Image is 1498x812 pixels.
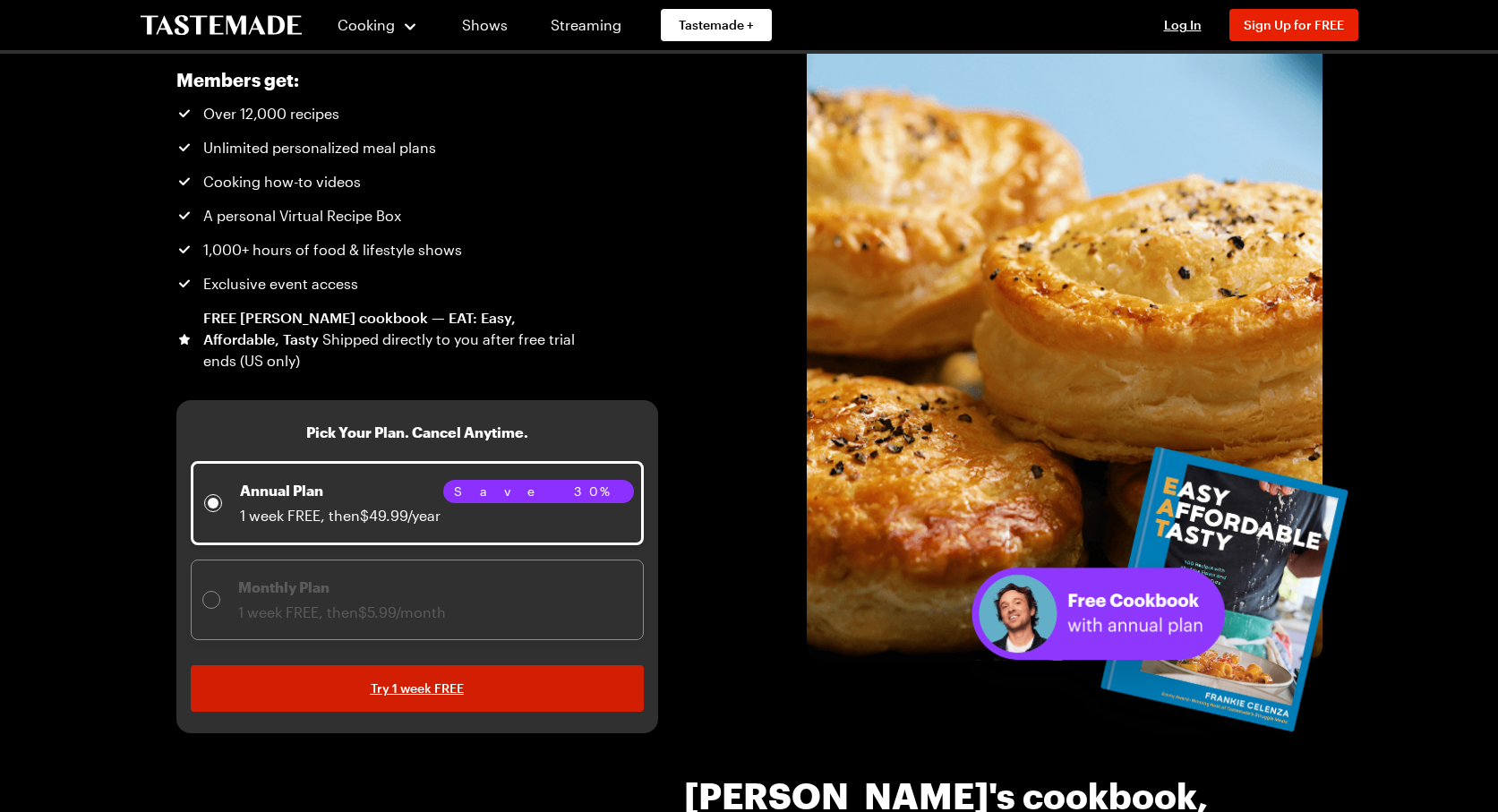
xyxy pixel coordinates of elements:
span: Exclusive event access [203,273,358,295]
span: Over 12,000 recipes [203,103,339,124]
p: Monthly Plan [238,577,446,598]
span: 1 week FREE, then $49.99/year [240,507,441,524]
span: Sign Up for FREE [1244,17,1344,32]
button: Cooking [338,4,419,47]
span: Log In [1164,17,1202,32]
h3: Pick Your Plan. Cancel Anytime. [306,422,528,443]
span: Shipped directly to you after free trial ends (US only) [203,330,575,369]
span: A personal Virtual Recipe Box [203,205,401,227]
div: FREE [PERSON_NAME] cookbook — EAT: Easy, Affordable, Tasty [203,307,578,372]
a: Try 1 week FREE [191,665,644,712]
span: Cooking [338,16,395,33]
span: Try 1 week FREE [371,680,464,697]
button: Sign Up for FREE [1229,9,1358,41]
a: Tastemade + [661,9,772,41]
h2: Members get: [176,69,578,90]
span: Tastemade + [679,16,754,34]
span: 1 week FREE, then $5.99/month [238,603,446,620]
span: Save 30% [454,482,623,501]
ul: Tastemade+ Annual subscription benefits [176,103,578,372]
span: Cooking how-to videos [203,171,361,192]
p: Annual Plan [240,480,441,501]
button: Log In [1147,16,1219,34]
span: Unlimited personalized meal plans [203,137,436,158]
span: 1,000+ hours of food & lifestyle shows [203,239,462,261]
a: To Tastemade Home Page [141,15,302,36]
